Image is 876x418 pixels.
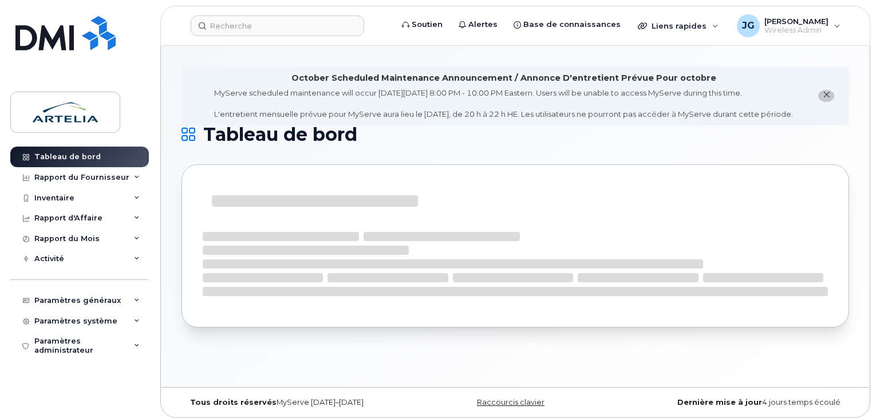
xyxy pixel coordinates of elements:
span: Tableau de bord [203,126,357,143]
button: close notification [818,90,834,102]
div: MyServe [DATE]–[DATE] [181,398,404,407]
strong: Dernière mise à jour [677,398,762,407]
strong: Tous droits réservés [190,398,277,407]
div: October Scheduled Maintenance Announcement / Annonce D'entretient Prévue Pour octobre [291,72,716,84]
div: MyServe scheduled maintenance will occur [DATE][DATE] 8:00 PM - 10:00 PM Eastern. Users will be u... [214,88,793,120]
div: 4 jours temps écoulé [626,398,849,407]
a: Raccourcis clavier [477,398,544,407]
